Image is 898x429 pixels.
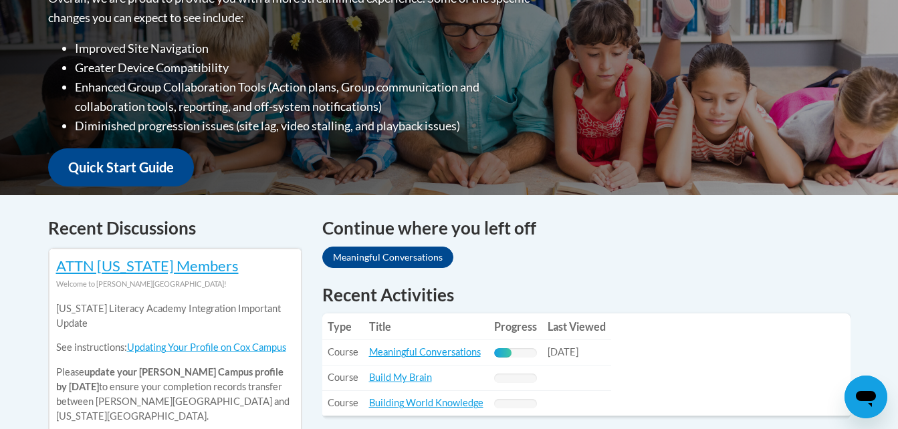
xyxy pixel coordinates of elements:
[322,283,851,307] h1: Recent Activities
[48,148,194,186] a: Quick Start Guide
[127,341,286,353] a: Updating Your Profile on Cox Campus
[489,313,542,340] th: Progress
[75,78,533,116] li: Enhanced Group Collaboration Tools (Action plans, Group communication and collaboration tools, re...
[56,366,284,392] b: update your [PERSON_NAME] Campus profile by [DATE]
[328,372,358,383] span: Course
[56,301,294,331] p: [US_STATE] Literacy Academy Integration Important Update
[75,39,533,58] li: Improved Site Navigation
[48,215,302,241] h4: Recent Discussions
[75,116,533,136] li: Diminished progression issues (site lag, video stalling, and playback issues)
[56,257,239,275] a: ATTN [US_STATE] Members
[364,313,489,340] th: Title
[369,397,483,408] a: Building World Knowledge
[845,376,887,418] iframe: Button to launch messaging window
[322,313,364,340] th: Type
[328,346,358,357] span: Course
[322,247,453,268] a: Meaningful Conversations
[75,58,533,78] li: Greater Device Compatibility
[369,346,481,357] a: Meaningful Conversations
[322,215,851,241] h4: Continue where you left off
[548,346,578,357] span: [DATE]
[328,397,358,408] span: Course
[542,313,611,340] th: Last Viewed
[494,348,512,357] div: Progress, %
[56,340,294,355] p: See instructions:
[369,372,432,383] a: Build My Brain
[56,277,294,291] div: Welcome to [PERSON_NAME][GEOGRAPHIC_DATA]!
